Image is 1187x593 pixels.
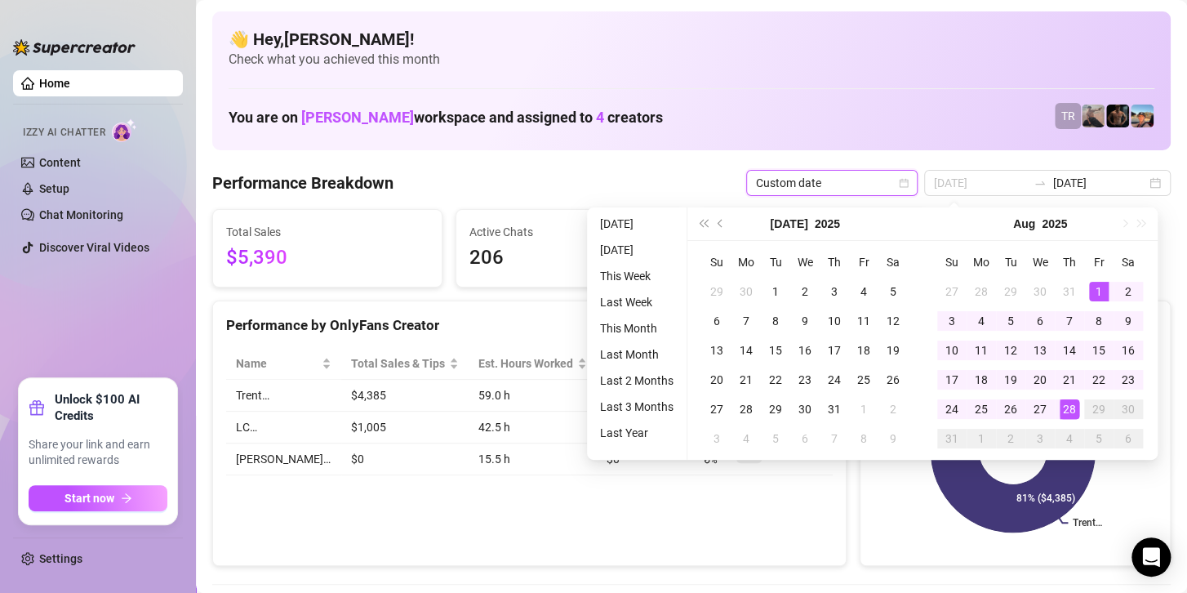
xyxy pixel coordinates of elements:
td: 2025-07-01 [761,277,790,306]
td: 2025-07-28 [967,277,996,306]
button: Choose a year [815,207,840,240]
div: 21 [1060,370,1079,390]
div: 9 [795,311,815,331]
div: 28 [971,282,991,301]
span: calendar [899,178,909,188]
img: Zach [1131,105,1154,127]
td: 2025-09-03 [1025,424,1055,453]
td: 2025-07-30 [790,395,820,424]
span: $5,390 [226,243,429,274]
div: 7 [1060,311,1079,331]
div: 10 [942,341,962,360]
span: Share your link and earn unlimited rewards [29,437,167,469]
td: 2025-07-29 [996,277,1025,306]
div: 1 [1089,282,1109,301]
td: 2025-07-08 [761,306,790,336]
td: 2025-08-08 [849,424,878,453]
td: 2025-08-22 [1084,365,1114,395]
td: 2025-08-10 [937,336,967,365]
td: 2025-07-31 [1055,277,1084,306]
div: 16 [795,341,815,360]
td: 2025-07-14 [731,336,761,365]
div: 4 [854,282,874,301]
th: Mo [967,247,996,277]
li: Last Month [593,345,680,364]
div: 14 [736,341,756,360]
td: 2025-08-21 [1055,365,1084,395]
li: [DATE] [593,240,680,260]
td: 2025-07-16 [790,336,820,365]
td: 2025-06-30 [731,277,761,306]
div: 10 [825,311,844,331]
span: Custom date [756,171,908,195]
span: arrow-right [121,493,132,504]
div: 21 [736,370,756,390]
span: Name [236,354,318,372]
td: 2025-08-03 [702,424,731,453]
div: 27 [942,282,962,301]
td: 2025-08-16 [1114,336,1143,365]
div: 8 [766,311,785,331]
td: 2025-08-11 [967,336,996,365]
li: Last Year [593,423,680,443]
td: 2025-07-03 [820,277,849,306]
td: 2025-08-30 [1114,395,1143,424]
td: 2025-08-06 [790,424,820,453]
div: 6 [795,429,815,448]
span: Total Sales [226,223,429,241]
li: Last 3 Months [593,397,680,417]
td: 2025-07-05 [878,277,908,306]
td: 2025-08-12 [996,336,1025,365]
td: 2025-08-05 [996,306,1025,336]
div: 5 [1001,311,1020,331]
div: 30 [1030,282,1050,301]
span: gift [29,399,45,416]
div: 15 [766,341,785,360]
div: 18 [971,370,991,390]
td: 2025-08-15 [1084,336,1114,365]
td: 2025-08-01 [849,395,878,424]
span: Total Sales & Tips [351,354,446,372]
div: 30 [736,282,756,301]
div: 1 [971,429,991,448]
th: Total Sales & Tips [341,348,469,380]
div: 2 [795,282,815,301]
div: 8 [1089,311,1109,331]
span: Check what you achieved this month [229,51,1154,69]
td: 2025-08-13 [1025,336,1055,365]
div: 24 [825,370,844,390]
div: 22 [766,370,785,390]
input: Start date [934,174,1027,192]
span: TR [1061,107,1075,125]
div: 25 [971,399,991,419]
td: $0 [341,444,469,475]
td: 2025-07-27 [702,395,731,424]
th: Sa [1114,247,1143,277]
th: Th [820,247,849,277]
td: 2025-07-31 [820,395,849,424]
div: 11 [854,311,874,331]
a: Content [39,156,81,169]
div: 29 [1089,399,1109,419]
td: 2025-07-25 [849,365,878,395]
div: 18 [854,341,874,360]
td: 2025-07-04 [849,277,878,306]
li: [DATE] [593,214,680,234]
td: 2025-07-26 [878,365,908,395]
td: [PERSON_NAME]… [226,444,341,475]
div: 17 [942,370,962,390]
td: 2025-06-29 [702,277,731,306]
td: 2025-08-27 [1025,395,1055,424]
div: 19 [883,341,903,360]
td: 15.5 h [469,444,597,475]
td: $0 [597,444,694,475]
th: Tu [761,247,790,277]
td: 2025-08-31 [937,424,967,453]
td: 2025-07-20 [702,365,731,395]
div: 7 [736,311,756,331]
text: Trent… [1073,517,1102,528]
div: 6 [1118,429,1138,448]
div: 9 [1118,311,1138,331]
div: 11 [971,341,991,360]
td: 2025-07-10 [820,306,849,336]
